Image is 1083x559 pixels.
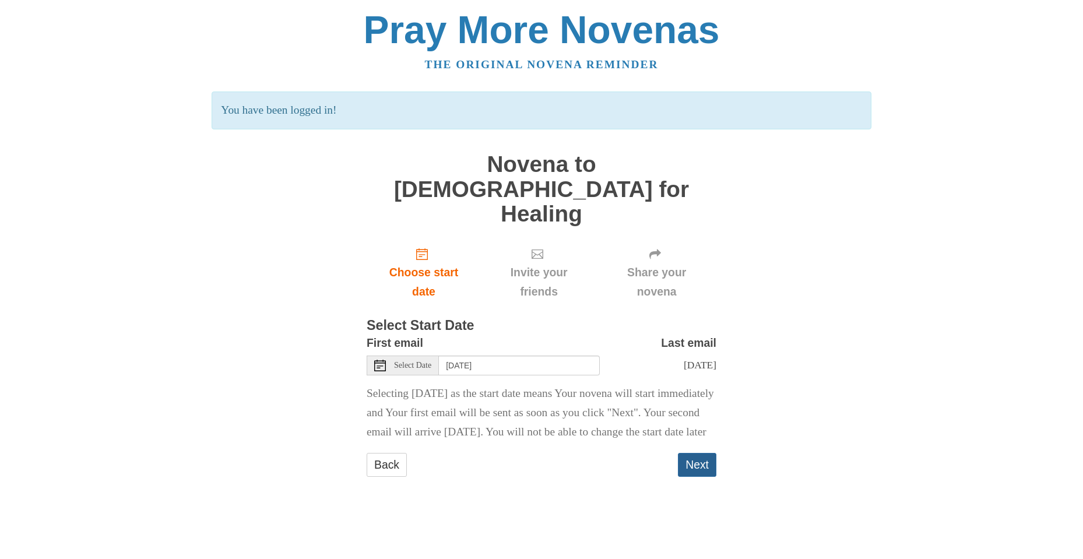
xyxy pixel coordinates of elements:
[367,152,716,227] h1: Novena to [DEMOGRAPHIC_DATA] for Healing
[493,263,585,301] span: Invite your friends
[481,238,597,307] div: Click "Next" to confirm your start date first.
[609,263,705,301] span: Share your novena
[367,333,423,353] label: First email
[212,92,871,129] p: You have been logged in!
[394,361,431,370] span: Select Date
[367,318,716,333] h3: Select Start Date
[378,263,469,301] span: Choose start date
[661,333,716,353] label: Last email
[425,58,659,71] a: The original novena reminder
[597,238,716,307] div: Click "Next" to confirm your start date first.
[367,384,716,442] p: Selecting [DATE] as the start date means Your novena will start immediately and Your first email ...
[678,453,716,477] button: Next
[367,238,481,307] a: Choose start date
[439,356,600,375] input: Use the arrow keys to pick a date
[364,8,720,51] a: Pray More Novenas
[684,359,716,371] span: [DATE]
[367,453,407,477] a: Back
